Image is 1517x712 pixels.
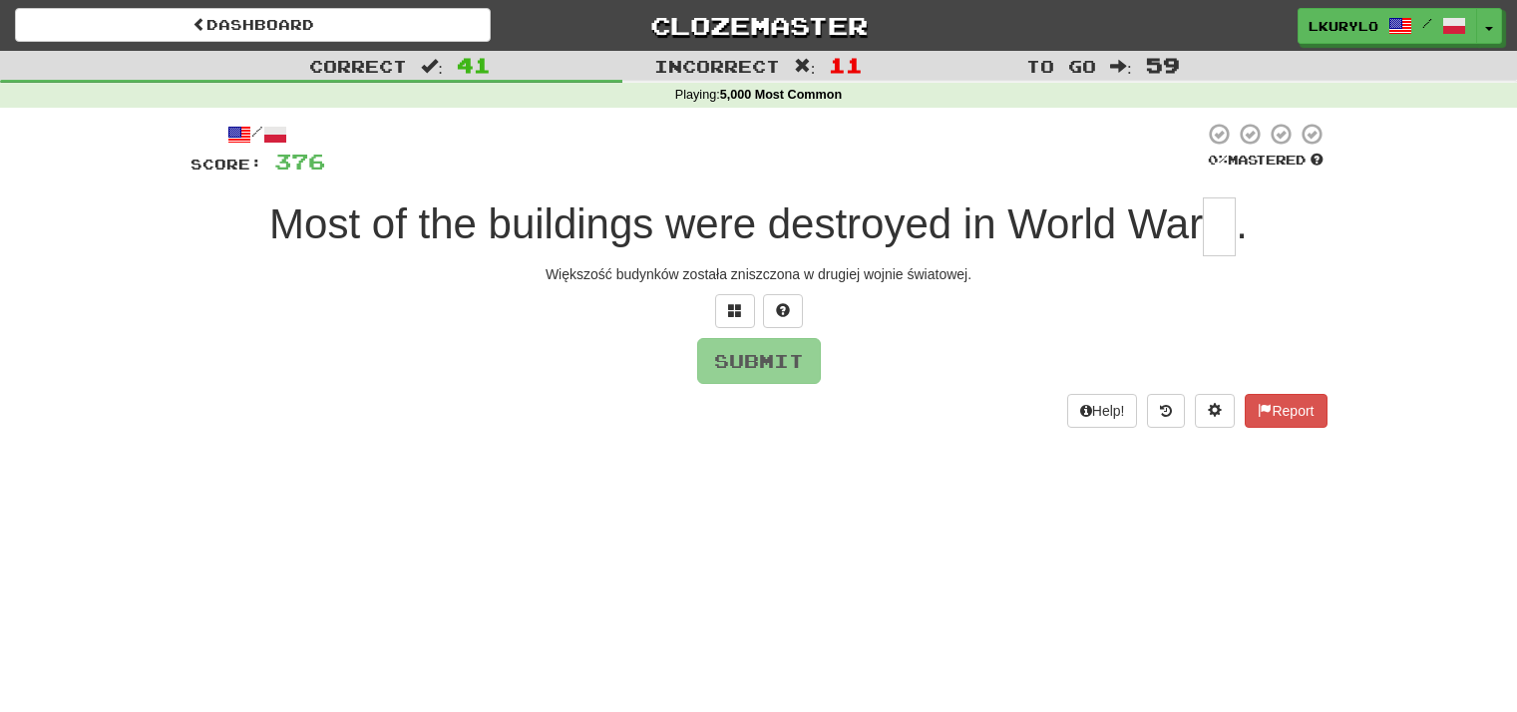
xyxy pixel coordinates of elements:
span: . [1236,200,1248,247]
span: 41 [457,53,491,77]
span: Score: [190,156,262,173]
span: / [1422,16,1432,30]
button: Help! [1067,394,1138,428]
span: : [794,58,816,75]
span: 59 [1146,53,1180,77]
span: Correct [309,56,407,76]
a: Lkurylo / [1298,8,1477,44]
div: / [190,122,325,147]
button: Switch sentence to multiple choice alt+p [715,294,755,328]
div: Mastered [1204,152,1327,170]
span: Lkurylo [1309,17,1378,35]
span: 0 % [1208,152,1228,168]
button: Single letter hint - you only get 1 per sentence and score half the points! alt+h [763,294,803,328]
span: : [1110,58,1132,75]
span: To go [1026,56,1096,76]
span: Most of the buildings were destroyed in World War [269,200,1203,247]
span: : [421,58,443,75]
div: Większość budynków została zniszczona w drugiej wojnie światowej. [190,264,1327,284]
button: Report [1245,394,1327,428]
a: Clozemaster [521,8,996,43]
span: 11 [829,53,863,77]
span: 376 [274,149,325,174]
span: Incorrect [654,56,780,76]
strong: 5,000 Most Common [720,88,842,102]
a: Dashboard [15,8,491,42]
button: Submit [697,338,821,384]
button: Round history (alt+y) [1147,394,1185,428]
